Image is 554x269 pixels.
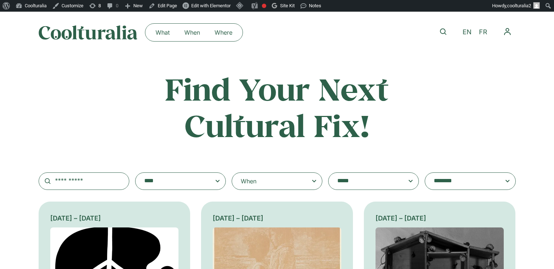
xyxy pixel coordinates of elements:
[434,176,492,186] textarea: Search
[459,27,475,38] a: EN
[262,4,266,8] div: Needs improvement
[177,27,207,38] a: When
[337,176,396,186] textarea: Search
[475,27,491,38] a: FR
[213,213,341,223] div: [DATE] – [DATE]
[134,71,420,143] h2: Find Your Next Cultural Fix!
[148,27,177,38] a: What
[463,28,472,36] span: EN
[191,3,231,8] span: Edit with Elementor
[280,3,295,8] span: Site Kit
[144,176,203,186] textarea: Search
[241,177,256,186] div: When
[148,27,240,38] nav: Menu
[499,23,516,40] button: Menu Toggle
[507,3,531,8] span: coolturalia2
[207,27,240,38] a: Where
[479,28,487,36] span: FR
[499,23,516,40] nav: Menu
[50,213,179,223] div: [DATE] – [DATE]
[376,213,504,223] div: [DATE] – [DATE]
